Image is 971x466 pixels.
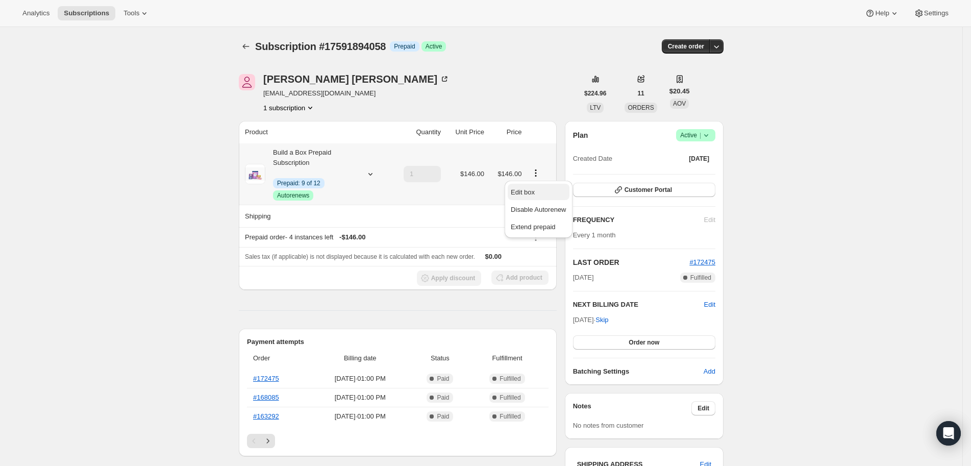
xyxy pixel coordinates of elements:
th: Shipping [239,205,390,227]
span: AOV [673,100,686,107]
span: Paid [437,375,449,383]
span: Tools [123,9,139,17]
span: Fulfillment [472,353,542,363]
button: #172475 [689,257,715,267]
span: Sales tax (if applicable) is not displayed because it is calculated with each new order. [245,253,475,260]
span: Subscriptions [64,9,109,17]
a: #163292 [253,412,279,420]
span: $20.45 [669,86,690,96]
h2: NEXT BILLING DATE [573,300,704,310]
button: [DATE] [683,152,715,166]
div: Build a Box Prepaid Subscription [265,148,357,201]
span: Disable Autorenew [511,206,566,213]
span: Jeni Turgeon [239,74,255,90]
span: Help [875,9,889,17]
h2: Plan [573,130,588,140]
span: Fulfilled [500,394,520,402]
h6: Batching Settings [573,366,704,377]
span: $0.00 [485,253,502,260]
button: Tools [117,6,156,20]
span: Order now [629,338,659,347]
span: Edit [698,404,709,412]
button: Subscriptions [239,39,253,54]
span: Analytics [22,9,49,17]
span: Paid [437,412,449,421]
span: Skip [595,315,608,325]
span: Create order [668,42,704,51]
button: Analytics [16,6,56,20]
h2: LAST ORDER [573,257,690,267]
button: Order now [573,335,715,350]
button: Disable Autorenew [508,201,569,217]
span: 11 [637,89,644,97]
th: Quantity [390,121,444,143]
h2: Payment attempts [247,337,549,347]
span: Fulfilled [690,274,711,282]
span: [DATE] [689,155,709,163]
button: Product actions [263,103,315,113]
span: - $146.00 [339,232,365,242]
th: Price [487,121,525,143]
span: [DATE] [573,273,594,283]
th: Product [239,121,390,143]
span: LTV [590,104,601,111]
button: Create order [662,39,710,54]
button: Settings [908,6,955,20]
button: 11 [631,86,650,101]
span: $224.96 [584,89,606,97]
span: [DATE] · [573,316,609,324]
span: Subscription #17591894058 [255,41,386,52]
a: #172475 [689,258,715,266]
span: Billing date [312,353,408,363]
span: Paid [437,394,449,402]
span: Created Date [573,154,612,164]
span: Settings [924,9,949,17]
button: Edit box [508,184,569,200]
span: Autorenews [277,191,309,200]
span: [EMAIL_ADDRESS][DOMAIN_NAME] [263,88,450,99]
h3: Notes [573,401,692,415]
span: Status [414,353,466,363]
span: Customer Portal [625,186,672,194]
span: Prepaid: 9 of 12 [277,179,320,187]
button: Edit [691,401,715,415]
button: Next [261,434,275,448]
span: Extend prepaid [511,223,555,231]
button: Help [859,6,905,20]
div: Open Intercom Messenger [936,421,961,446]
span: Prepaid [394,42,415,51]
span: Fulfilled [500,412,520,421]
div: Prepaid order - 4 instances left [245,232,521,242]
button: Skip [589,312,614,328]
th: Unit Price [444,121,487,143]
span: | [700,131,701,139]
a: #168085 [253,394,279,401]
span: Every 1 month [573,231,616,239]
button: Subscriptions [58,6,115,20]
span: Active [426,42,442,51]
span: [DATE] · 01:00 PM [312,393,408,403]
span: Active [680,130,711,140]
span: [DATE] · 01:00 PM [312,374,408,384]
span: [DATE] · 01:00 PM [312,411,408,422]
span: ORDERS [628,104,654,111]
span: Fulfilled [500,375,520,383]
button: Extend prepaid [508,218,569,235]
th: Order [247,347,309,370]
button: Product actions [528,167,544,179]
span: Add [704,366,715,377]
button: Customer Portal [573,183,715,197]
button: Edit [704,300,715,310]
span: $146.00 [497,170,521,178]
a: #172475 [253,375,279,382]
button: $224.96 [578,86,612,101]
span: Edit box [511,188,535,196]
button: Add [698,363,721,380]
nav: Pagination [247,434,549,448]
span: No notes from customer [573,422,644,429]
h2: FREQUENCY [573,215,704,225]
div: [PERSON_NAME] [PERSON_NAME] [263,74,450,84]
span: $146.00 [460,170,484,178]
